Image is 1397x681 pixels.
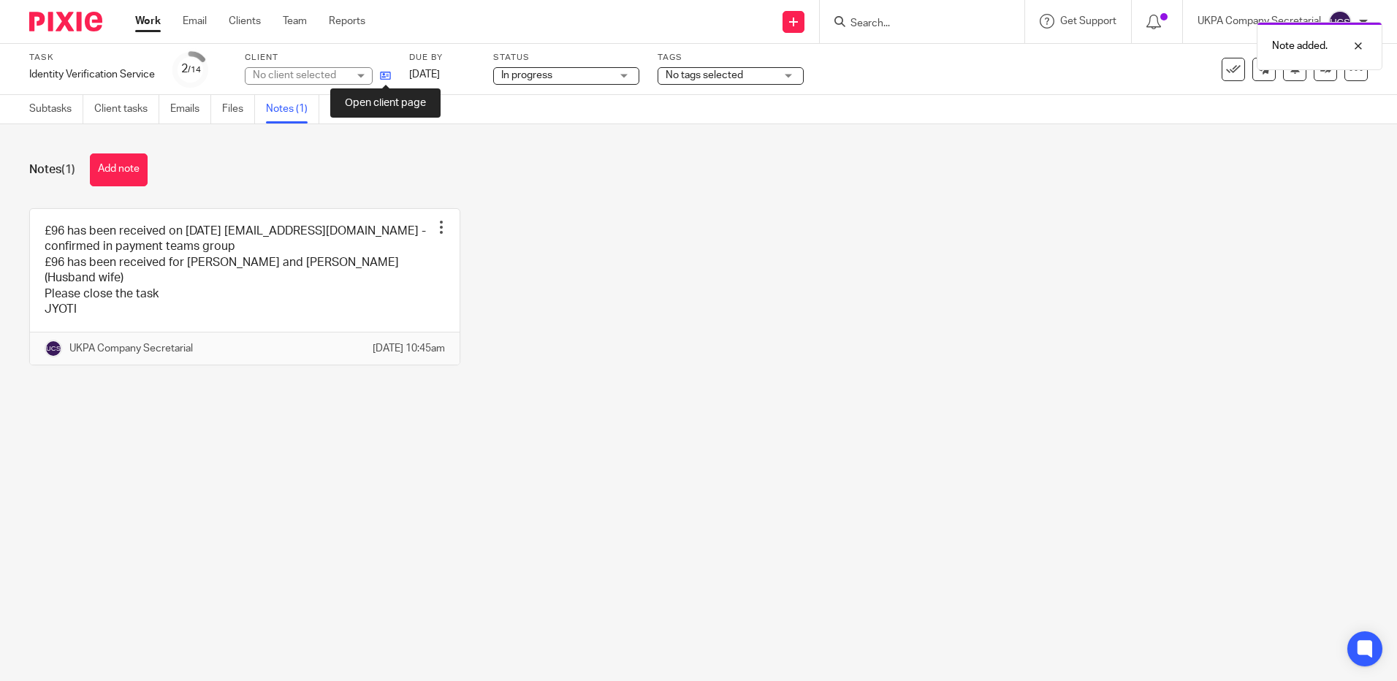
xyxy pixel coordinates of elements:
[373,341,445,356] p: [DATE] 10:45am
[1328,10,1352,34] img: svg%3E
[330,95,387,123] a: Audit logs
[222,95,255,123] a: Files
[329,14,365,28] a: Reports
[283,14,307,28] a: Team
[188,66,201,74] small: /14
[658,52,804,64] label: Tags
[61,164,75,175] span: (1)
[253,68,348,83] div: No client selected
[69,341,193,356] p: UKPA Company Secretarial
[229,14,261,28] a: Clients
[501,70,552,80] span: In progress
[29,52,155,64] label: Task
[94,95,159,123] a: Client tasks
[29,12,102,31] img: Pixie
[45,340,62,357] img: svg%3E
[666,70,743,80] span: No tags selected
[266,95,319,123] a: Notes (1)
[29,67,155,82] div: Identity Verification Service
[493,52,639,64] label: Status
[1272,39,1328,53] p: Note added.
[90,153,148,186] button: Add note
[409,52,475,64] label: Due by
[181,61,201,77] div: 2
[183,14,207,28] a: Email
[170,95,211,123] a: Emails
[135,14,161,28] a: Work
[409,69,440,80] span: [DATE]
[29,95,83,123] a: Subtasks
[29,162,75,178] h1: Notes
[245,52,391,64] label: Client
